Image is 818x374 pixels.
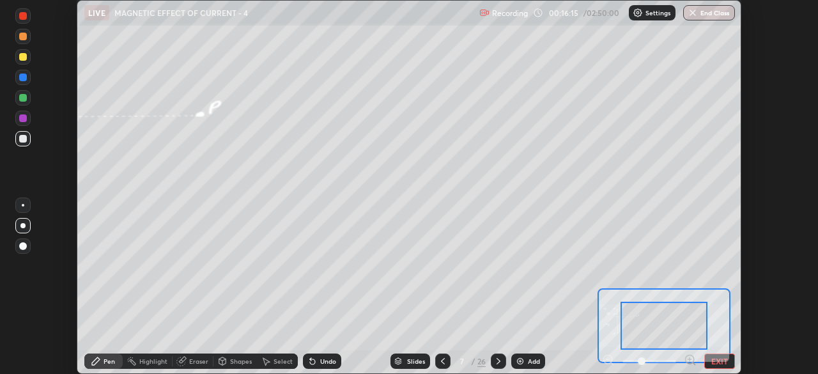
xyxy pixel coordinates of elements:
[528,358,540,364] div: Add
[633,8,643,18] img: class-settings-icons
[492,8,528,18] p: Recording
[688,8,698,18] img: end-class-cross
[189,358,208,364] div: Eraser
[320,358,336,364] div: Undo
[230,358,252,364] div: Shapes
[704,354,735,369] button: EXIT
[456,357,468,365] div: 7
[471,357,475,365] div: /
[114,8,248,18] p: MAGNETIC EFFECT OF CURRENT - 4
[645,10,670,16] p: Settings
[479,8,490,18] img: recording.375f2c34.svg
[407,358,425,364] div: Slides
[477,355,486,367] div: 26
[104,358,115,364] div: Pen
[274,358,293,364] div: Select
[683,5,735,20] button: End Class
[88,8,105,18] p: LIVE
[139,358,167,364] div: Highlight
[515,356,525,366] img: add-slide-button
